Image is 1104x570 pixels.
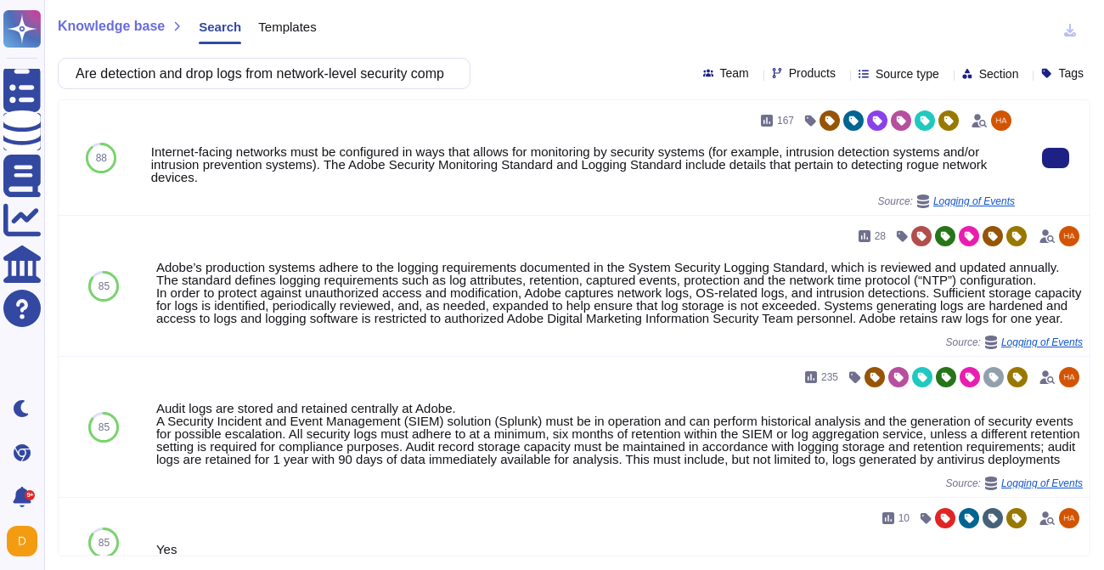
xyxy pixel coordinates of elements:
span: Knowledge base [58,20,165,33]
span: 167 [777,116,794,126]
span: Logging of Events [933,196,1015,206]
span: Source: [878,195,1015,208]
img: user [1059,367,1079,387]
span: Search [199,20,241,33]
span: 85 [99,281,110,291]
span: 85 [99,422,110,432]
div: 9+ [25,490,35,500]
span: Products [789,67,836,79]
span: Section [979,68,1019,80]
div: Internet-facing networks must be configured in ways that allows for monitoring by security system... [151,145,1015,183]
span: Templates [258,20,316,33]
div: Yes [156,543,1083,556]
img: user [991,110,1011,131]
span: 10 [898,513,910,523]
span: Source: [946,477,1083,490]
div: Adobe’s production systems adhere to the logging requirements documented in the System Security L... [156,261,1083,325]
span: 28 [875,231,886,241]
span: Team [720,67,749,79]
img: user [1059,226,1079,246]
div: Audit logs are stored and retained centrally at Adobe. A Security Incident and Event Management (... [156,402,1083,466]
span: Logging of Events [1001,478,1083,488]
input: Search a question or template... [67,59,453,88]
span: Tags [1058,67,1084,79]
span: 85 [99,538,110,548]
img: user [7,526,37,556]
button: user [3,522,49,560]
span: 235 [821,372,838,382]
span: Source: [946,336,1083,349]
span: 88 [96,153,107,163]
img: user [1059,508,1079,528]
span: Logging of Events [1001,337,1083,347]
span: Source type [876,68,939,80]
